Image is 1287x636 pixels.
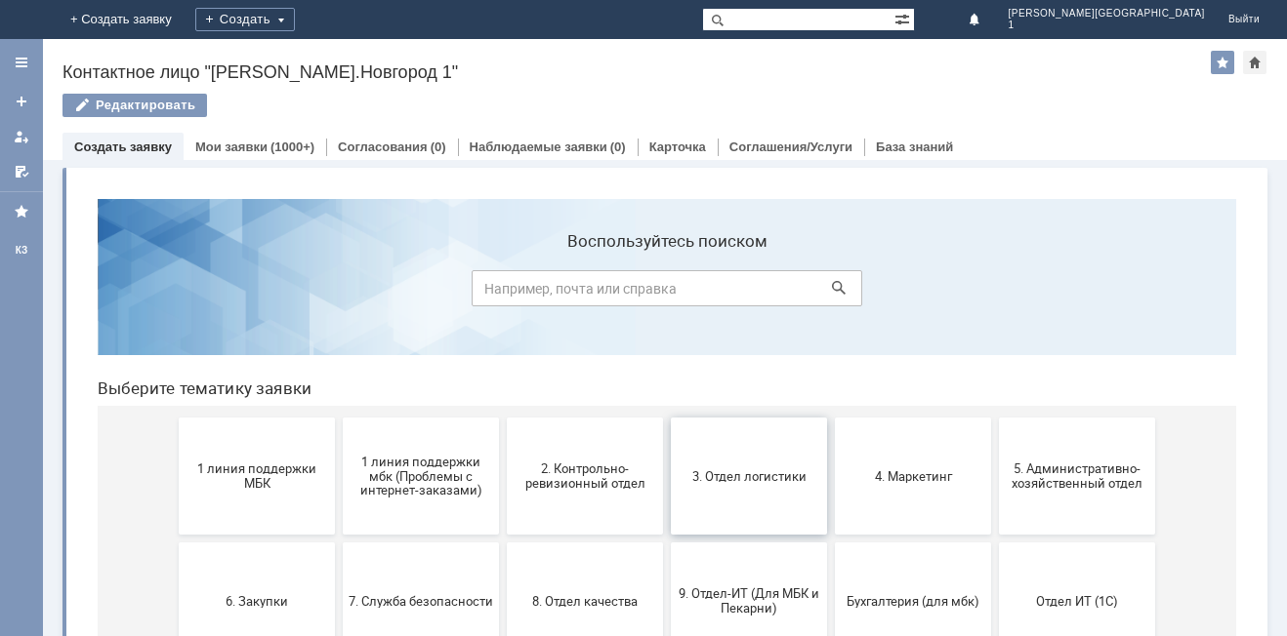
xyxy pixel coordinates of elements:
[6,86,37,117] a: Создать заявку
[649,139,706,154] a: Карточка
[923,278,1067,307] span: 5. Административно-хозяйственный отдел
[917,234,1073,351] button: 5. Административно-хозяйственный отдел
[103,410,247,424] span: 6. Закупки
[425,484,581,601] button: Финансовый отдел
[97,484,253,601] button: Отдел-ИТ (Битрикс24 и CRM)
[589,359,745,476] button: 9. Отдел-ИТ (Для МБК и Пекарни)
[97,234,253,351] button: 1 линия поддержки МБК
[425,359,581,476] button: 8. Отдел качества
[431,410,575,424] span: 8. Отдел качества
[6,235,37,266] a: КЗ
[6,243,37,258] div: КЗ
[62,62,1211,82] div: Контактное лицо "[PERSON_NAME].Новгород 1"
[595,403,739,432] span: 9. Отдел-ИТ (Для МБК и Пекарни)
[390,87,780,123] input: Например, почта или справка
[589,484,745,601] button: Франчайзинг
[917,484,1073,601] button: [PERSON_NAME]. Услуги ИТ для МБК (оформляет L1)
[729,139,852,154] a: Соглашения/Услуги
[74,139,172,154] a: Создать заявку
[759,528,903,557] span: Это соглашение не активно!
[589,234,745,351] button: 3. Отдел логистики
[470,139,607,154] a: Наблюдаемые заявки
[267,410,411,424] span: 7. Служба безопасности
[923,410,1067,424] span: Отдел ИТ (1С)
[876,139,953,154] a: База знаний
[267,270,411,314] span: 1 линия поддержки мбк (Проблемы с интернет-заказами)
[894,9,914,27] span: Расширенный поиск
[759,285,903,299] span: 4. Маркетинг
[261,484,417,601] button: Отдел-ИТ (Офис)
[425,234,581,351] button: 2. Контрольно-ревизионный отдел
[1211,51,1234,74] div: Добавить в избранное
[195,8,295,31] div: Создать
[1009,8,1205,20] span: [PERSON_NAME][GEOGRAPHIC_DATA]
[97,359,253,476] button: 6. Закупки
[595,285,739,299] span: 3. Отдел логистики
[6,121,37,152] a: Мои заявки
[103,528,247,557] span: Отдел-ИТ (Битрикс24 и CRM)
[270,139,314,154] div: (1000+)
[195,139,268,154] a: Мои заявки
[103,278,247,307] span: 1 линия поддержки МБК
[261,234,417,351] button: 1 линия поддержки мбк (Проблемы с интернет-заказами)
[753,484,909,601] button: Это соглашение не активно!
[16,195,1154,215] header: Выберите тематику заявки
[923,520,1067,564] span: [PERSON_NAME]. Услуги ИТ для МБК (оформляет L1)
[1243,51,1266,74] div: Сделать домашней страницей
[595,535,739,549] span: Франчайзинг
[759,410,903,424] span: Бухгалтерия (для мбк)
[6,156,37,187] a: Мои согласования
[261,359,417,476] button: 7. Служба безопасности
[431,139,446,154] div: (0)
[1009,20,1205,31] span: 1
[431,535,575,549] span: Финансовый отдел
[267,535,411,549] span: Отдел-ИТ (Офис)
[753,234,909,351] button: 4. Маркетинг
[753,359,909,476] button: Бухгалтерия (для мбк)
[610,139,626,154] div: (0)
[338,139,428,154] a: Согласования
[431,278,575,307] span: 2. Контрольно-ревизионный отдел
[917,359,1073,476] button: Отдел ИТ (1С)
[390,48,780,67] label: Воспользуйтесь поиском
